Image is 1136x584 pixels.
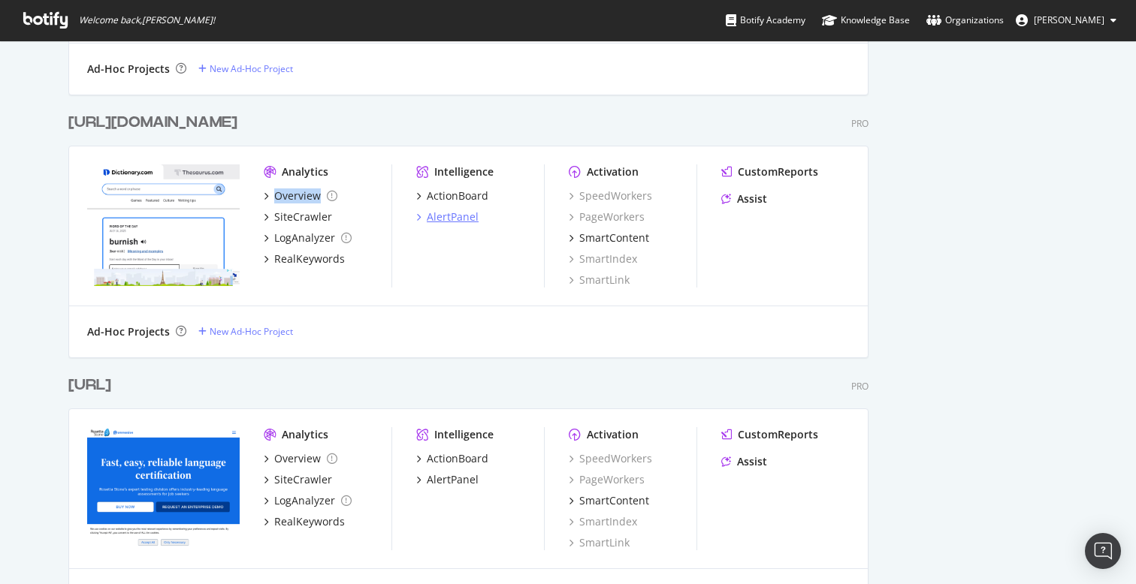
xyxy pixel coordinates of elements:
[569,188,652,203] a: SpeedWorkers
[264,230,352,245] a: LogAnalyzer
[68,375,117,396] a: [URL]
[274,493,335,508] div: LogAnalyzer
[738,164,818,179] div: CustomReports
[427,209,479,224] div: AlertPanel
[416,451,488,466] a: ActionBoard
[851,380,869,393] div: Pro
[587,164,639,179] div: Activation
[68,112,243,134] a: [URL][DOMAIN_NAME]
[1004,8,1128,32] button: [PERSON_NAME]
[569,272,630,287] a: SmartLink
[721,191,767,206] a: Assist
[569,251,637,266] a: SmartIndex
[264,188,337,203] a: Overview
[434,164,494,179] div: Intelligence
[1085,533,1121,569] div: Open Intercom Messenger
[79,14,215,26] span: Welcome back, [PERSON_NAME] !
[198,325,293,338] a: New Ad-Hoc Project
[569,514,637,529] a: SmartIndex
[264,493,352,508] a: LogAnalyzer
[87,324,170,339] div: Ad-Hoc Projects
[87,62,170,77] div: Ad-Hoc Projects
[427,451,488,466] div: ActionBoard
[721,454,767,469] a: Assist
[282,164,328,179] div: Analytics
[851,117,869,130] div: Pro
[274,230,335,245] div: LogAnalyzer
[274,514,345,529] div: RealKeywords
[274,209,332,224] div: SiteCrawler
[822,13,910,28] div: Knowledge Base
[274,472,332,487] div: SiteCrawler
[87,427,240,549] img: https://emmersion.ai/
[569,535,630,550] a: SmartLink
[569,209,645,224] a: PageWorkers
[264,209,332,224] a: SiteCrawler
[721,164,818,179] a: CustomReports
[68,375,111,396] div: [URL]
[579,493,649,508] div: SmartContent
[587,427,639,442] div: Activation
[721,427,818,442] a: CustomReports
[416,472,479,487] a: AlertPanel
[274,188,321,203] div: Overview
[210,325,293,338] div: New Ad-Hoc Project
[737,454,767,469] div: Assist
[416,209,479,224] a: AlertPanel
[434,427,494,442] div: Intelligence
[579,230,649,245] div: SmartContent
[264,451,337,466] a: Overview
[738,427,818,442] div: CustomReports
[274,251,345,266] div: RealKeywords
[264,472,332,487] a: SiteCrawler
[926,13,1004,28] div: Organizations
[198,62,293,75] a: New Ad-Hoc Project
[569,451,652,466] a: SpeedWorkers
[726,13,805,28] div: Botify Academy
[416,188,488,203] a: ActionBoard
[282,427,328,442] div: Analytics
[210,62,293,75] div: New Ad-Hoc Project
[569,230,649,245] a: SmartContent
[737,191,767,206] div: Assist
[427,188,488,203] div: ActionBoard
[87,164,240,286] img: https://www.dictionary.com/
[264,514,345,529] a: RealKeywords
[274,451,321,466] div: Overview
[1034,14,1104,26] span: John McLendon
[264,251,345,266] a: RealKeywords
[68,112,237,134] div: [URL][DOMAIN_NAME]
[569,493,649,508] a: SmartContent
[569,472,645,487] a: PageWorkers
[427,472,479,487] div: AlertPanel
